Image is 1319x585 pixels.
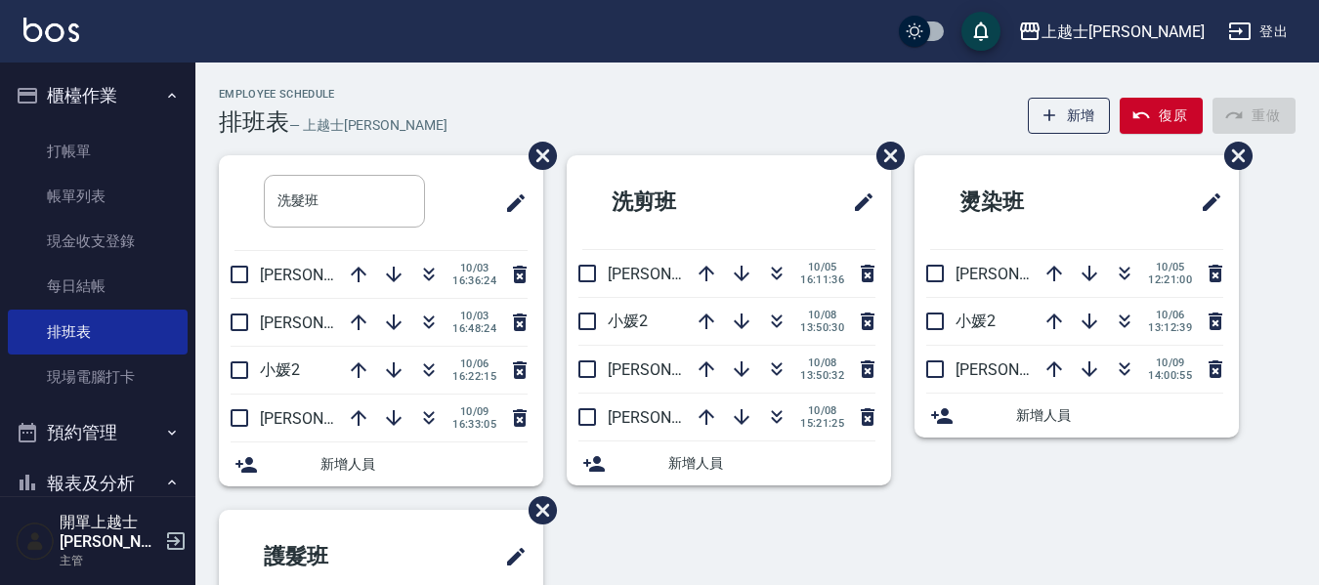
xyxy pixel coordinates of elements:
[800,404,844,417] span: 10/08
[492,533,528,580] span: 修改班表的標題
[668,453,875,474] span: 新增人員
[514,127,560,185] span: 刪除班表
[1148,273,1192,286] span: 12:21:00
[956,265,1090,283] span: [PERSON_NAME]12
[800,321,844,334] span: 13:50:30
[800,356,844,369] span: 10/08
[452,274,496,287] span: 16:36:24
[8,70,188,121] button: 櫃檯作業
[60,513,159,552] h5: 開單上越士[PERSON_NAME]
[289,115,447,136] h6: — 上越士[PERSON_NAME]
[1148,369,1192,382] span: 14:00:55
[320,454,528,475] span: 新增人員
[608,312,648,330] span: 小媛2
[452,322,496,335] span: 16:48:24
[452,370,496,383] span: 16:22:15
[260,266,386,284] span: [PERSON_NAME]8
[452,405,496,418] span: 10/09
[800,261,844,273] span: 10/05
[452,262,496,274] span: 10/03
[260,313,395,332] span: [PERSON_NAME]12
[219,108,289,136] h3: 排班表
[452,357,496,370] span: 10/06
[567,441,891,485] div: 新增人員
[1028,98,1111,134] button: 新增
[8,310,188,355] a: 排班表
[264,175,425,228] input: 排版標題
[8,129,188,174] a: 打帳單
[800,369,844,382] span: 13:50:32
[915,394,1239,438] div: 新增人員
[8,407,188,458] button: 預約管理
[1210,127,1255,185] span: 刪除班表
[16,522,55,561] img: Person
[60,552,159,569] p: 主管
[219,442,543,486] div: 新增人員
[1220,14,1296,50] button: 登出
[800,417,844,430] span: 15:21:25
[608,360,743,379] span: [PERSON_NAME]12
[452,310,496,322] span: 10/03
[492,180,528,227] span: 修改班表的標題
[260,409,395,428] span: [PERSON_NAME]12
[862,127,908,185] span: 刪除班表
[1148,321,1192,334] span: 13:12:39
[956,360,1082,379] span: [PERSON_NAME]8
[608,265,734,283] span: [PERSON_NAME]8
[800,309,844,321] span: 10/08
[260,360,300,379] span: 小媛2
[514,481,560,539] span: 刪除班表
[219,88,447,101] h2: Employee Schedule
[1010,12,1213,52] button: 上越士[PERSON_NAME]
[956,312,996,330] span: 小媛2
[1148,309,1192,321] span: 10/06
[840,179,875,226] span: 修改班表的標題
[1148,356,1192,369] span: 10/09
[23,18,79,42] img: Logo
[1120,98,1203,134] button: 復原
[8,458,188,509] button: 報表及分析
[8,219,188,264] a: 現金收支登錄
[1042,20,1205,44] div: 上越士[PERSON_NAME]
[1188,179,1223,226] span: 修改班表的標題
[8,174,188,219] a: 帳單列表
[930,167,1121,237] h2: 燙染班
[8,264,188,309] a: 每日結帳
[1016,405,1223,426] span: 新增人員
[452,418,496,431] span: 16:33:05
[1148,261,1192,273] span: 10/05
[582,167,773,237] h2: 洗剪班
[961,12,1000,51] button: save
[800,273,844,286] span: 16:11:36
[8,355,188,399] a: 現場電腦打卡
[608,408,743,427] span: [PERSON_NAME]12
